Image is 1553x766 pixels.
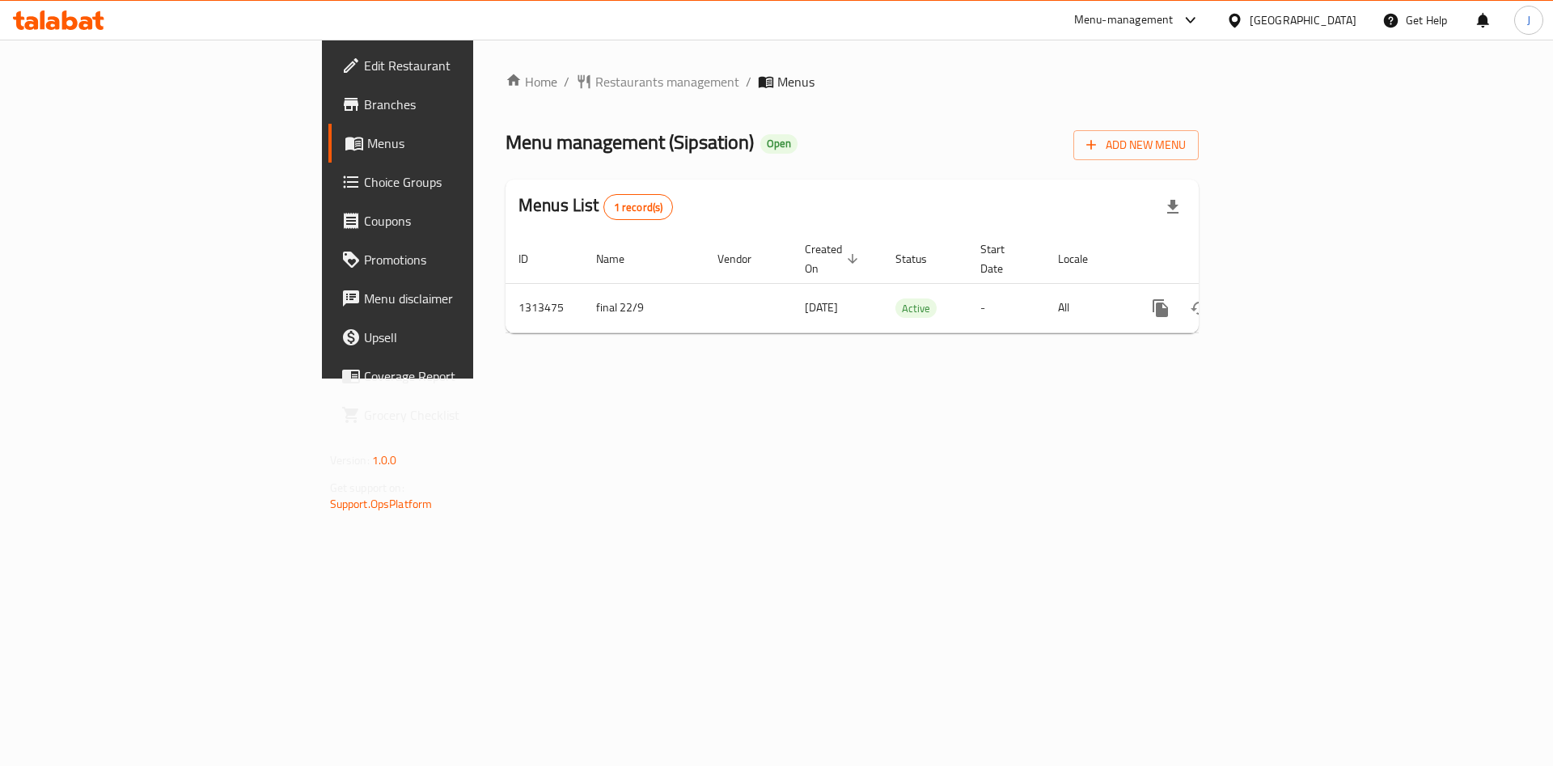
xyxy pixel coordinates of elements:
[746,72,751,91] li: /
[967,283,1045,332] td: -
[506,72,1199,91] nav: breadcrumb
[596,249,645,269] span: Name
[1250,11,1356,29] div: [GEOGRAPHIC_DATA]
[328,163,582,201] a: Choice Groups
[364,405,569,425] span: Grocery Checklist
[364,250,569,269] span: Promotions
[328,240,582,279] a: Promotions
[364,95,569,114] span: Branches
[603,194,674,220] div: Total records count
[1180,289,1219,328] button: Change Status
[980,239,1026,278] span: Start Date
[506,235,1310,333] table: enhanced table
[330,477,404,498] span: Get support on:
[330,493,433,514] a: Support.OpsPlatform
[1141,289,1180,328] button: more
[364,172,569,192] span: Choice Groups
[805,297,838,318] span: [DATE]
[518,193,673,220] h2: Menus List
[367,133,569,153] span: Menus
[328,124,582,163] a: Menus
[518,249,549,269] span: ID
[1073,130,1199,160] button: Add New Menu
[1074,11,1174,30] div: Menu-management
[364,211,569,231] span: Coupons
[328,279,582,318] a: Menu disclaimer
[777,72,815,91] span: Menus
[328,318,582,357] a: Upsell
[364,328,569,347] span: Upsell
[576,72,739,91] a: Restaurants management
[328,85,582,124] a: Branches
[506,124,754,160] span: Menu management ( Sipsation )
[364,56,569,75] span: Edit Restaurant
[805,239,863,278] span: Created On
[717,249,772,269] span: Vendor
[760,137,798,150] span: Open
[583,283,705,332] td: final 22/9
[1058,249,1109,269] span: Locale
[1045,283,1128,332] td: All
[328,201,582,240] a: Coupons
[1086,135,1186,155] span: Add New Menu
[760,134,798,154] div: Open
[328,46,582,85] a: Edit Restaurant
[1128,235,1310,284] th: Actions
[328,357,582,396] a: Coverage Report
[1527,11,1530,29] span: J
[328,396,582,434] a: Grocery Checklist
[895,299,937,318] span: Active
[372,450,397,471] span: 1.0.0
[364,289,569,308] span: Menu disclaimer
[604,200,673,215] span: 1 record(s)
[895,249,948,269] span: Status
[595,72,739,91] span: Restaurants management
[895,298,937,318] div: Active
[330,450,370,471] span: Version:
[364,366,569,386] span: Coverage Report
[1153,188,1192,226] div: Export file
